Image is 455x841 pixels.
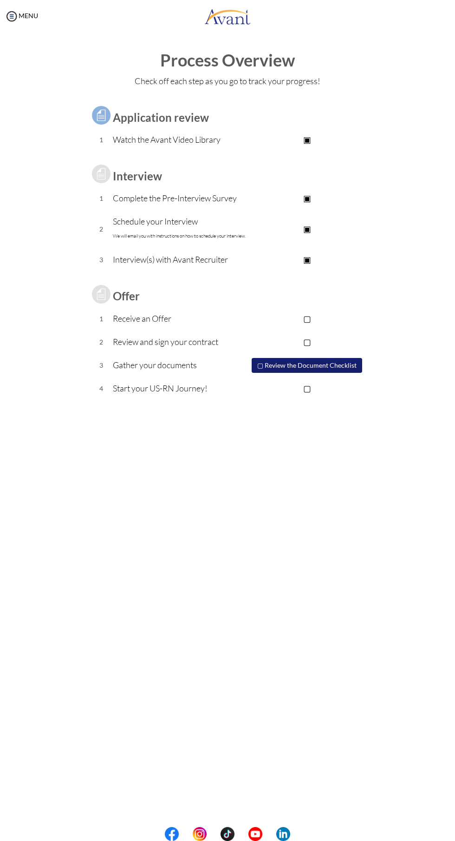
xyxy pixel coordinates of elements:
[248,335,366,348] p: ▢
[248,253,366,266] p: ▣
[262,827,276,841] img: blank.png
[113,253,248,266] p: Interview(s) with Avant Recruiter
[90,187,113,210] td: 1
[113,169,162,183] b: Interview
[113,133,248,146] p: Watch the Avant Video Library
[113,289,140,303] b: Offer
[9,51,446,70] h1: Process Overview
[252,358,362,373] button: ▢ Review the Document Checklist
[90,283,113,306] img: icon-test-grey.png
[90,248,113,272] td: 3
[193,827,207,841] img: in.png
[5,9,19,23] img: icon-menu.png
[248,312,366,325] p: ▢
[248,382,366,395] p: ▢
[207,827,221,841] img: blank.png
[90,377,113,400] td: 4
[113,382,248,395] p: Start your US-RN Journey!
[248,827,262,841] img: yt.png
[204,2,251,30] img: logo.png
[113,312,248,325] p: Receive an Offer
[113,215,248,243] p: Schedule your Interview
[90,210,113,248] td: 2
[248,133,366,146] p: ▣
[9,74,446,87] p: Check off each step as you go to track your progress!
[90,104,113,127] img: icon-test.png
[90,162,113,185] img: icon-test-grey.png
[165,827,179,841] img: fb.png
[90,354,113,377] td: 3
[221,827,234,841] img: tt.png
[113,335,248,348] p: Review and sign your contract
[113,358,248,371] p: Gather your documents
[90,128,113,152] td: 1
[5,12,38,20] a: MENU
[248,192,366,205] p: ▣
[113,111,209,124] b: Application review
[90,331,113,354] td: 2
[248,222,366,235] p: ▣
[113,192,248,205] p: Complete the Pre-Interview Survey
[90,307,113,331] td: 1
[113,233,246,239] font: We will email you with instructions on how to schedule your interview.
[234,827,248,841] img: blank.png
[276,827,290,841] img: li.png
[179,827,193,841] img: blank.png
